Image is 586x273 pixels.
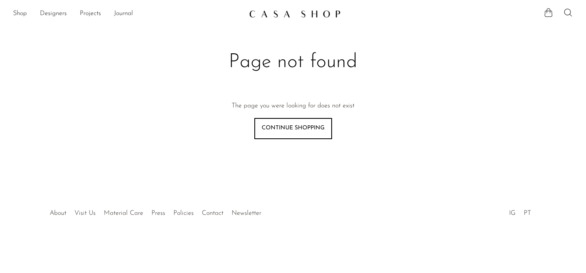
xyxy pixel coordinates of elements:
a: Designers [40,9,67,19]
a: Contact [202,210,223,216]
ul: Social Medias [505,203,535,219]
a: Material Care [104,210,143,216]
a: Policies [173,210,194,216]
ul: Quick links [46,203,265,219]
h1: Page not found [164,50,422,75]
nav: Desktop navigation [13,7,243,21]
a: Continue shopping [254,118,332,139]
a: Visit Us [74,210,96,216]
a: IG [509,210,516,216]
a: Journal [114,9,133,19]
a: About [50,210,66,216]
a: Shop [13,9,27,19]
ul: NEW HEADER MENU [13,7,243,21]
a: Projects [80,9,101,19]
p: The page you were looking for does not exist [232,101,354,111]
a: PT [524,210,531,216]
a: Press [151,210,165,216]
